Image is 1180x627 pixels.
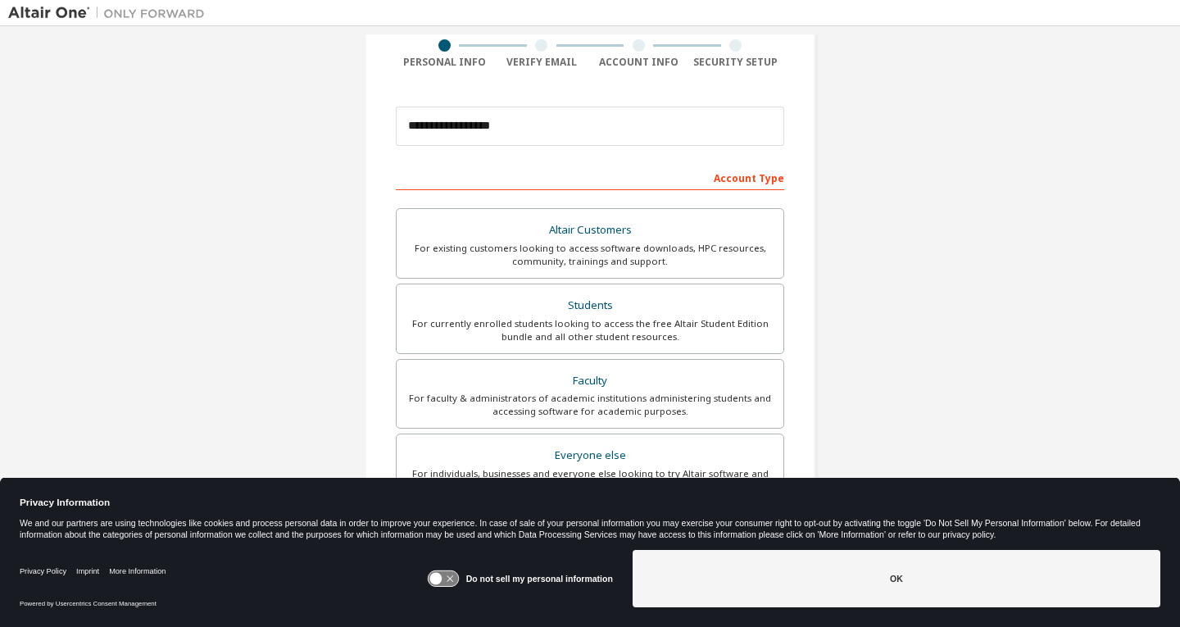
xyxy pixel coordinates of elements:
div: Faculty [406,370,774,393]
img: Altair One [8,5,213,21]
div: Account Info [590,56,688,69]
div: Students [406,294,774,317]
div: Security Setup [688,56,785,69]
div: For faculty & administrators of academic institutions administering students and accessing softwa... [406,392,774,418]
div: Personal Info [396,56,493,69]
div: Verify Email [493,56,591,69]
div: For individuals, businesses and everyone else looking to try Altair software and explore our prod... [406,467,774,493]
div: Everyone else [406,444,774,467]
div: Account Type [396,164,784,190]
div: For currently enrolled students looking to access the free Altair Student Edition bundle and all ... [406,317,774,343]
div: For existing customers looking to access software downloads, HPC resources, community, trainings ... [406,242,774,268]
div: Altair Customers [406,219,774,242]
